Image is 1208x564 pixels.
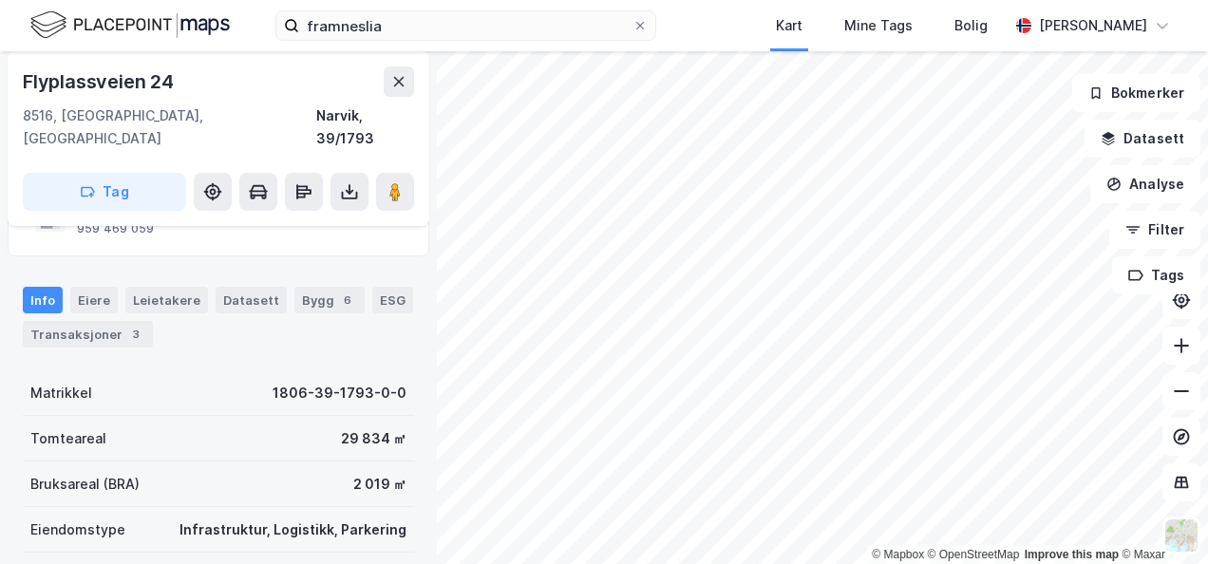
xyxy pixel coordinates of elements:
[23,321,153,348] div: Transaksjoner
[1109,211,1200,249] button: Filter
[23,104,316,150] div: 8516, [GEOGRAPHIC_DATA], [GEOGRAPHIC_DATA]
[372,287,413,313] div: ESG
[1039,14,1147,37] div: [PERSON_NAME]
[30,9,230,42] img: logo.f888ab2527a4732fd821a326f86c7f29.svg
[1112,256,1200,294] button: Tags
[23,173,186,211] button: Tag
[341,427,406,450] div: 29 834 ㎡
[30,473,140,496] div: Bruksareal (BRA)
[1113,473,1208,564] iframe: Chat Widget
[353,473,406,496] div: 2 019 ㎡
[179,518,406,541] div: Infrastruktur, Logistikk, Parkering
[273,382,406,404] div: 1806-39-1793-0-0
[126,325,145,344] div: 3
[30,382,92,404] div: Matrikkel
[70,287,118,313] div: Eiere
[1090,165,1200,203] button: Analyse
[1085,120,1200,158] button: Datasett
[77,221,154,236] div: 959 469 059
[294,287,365,313] div: Bygg
[338,291,357,310] div: 6
[316,104,414,150] div: Narvik, 39/1793
[299,11,632,40] input: Søk på adresse, matrikkel, gårdeiere, leietakere eller personer
[1025,548,1119,561] a: Improve this map
[928,548,1020,561] a: OpenStreetMap
[30,518,125,541] div: Eiendomstype
[844,14,913,37] div: Mine Tags
[954,14,988,37] div: Bolig
[216,287,287,313] div: Datasett
[23,66,178,97] div: Flyplassveien 24
[776,14,802,37] div: Kart
[872,548,924,561] a: Mapbox
[30,427,106,450] div: Tomteareal
[1072,74,1200,112] button: Bokmerker
[125,287,208,313] div: Leietakere
[23,287,63,313] div: Info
